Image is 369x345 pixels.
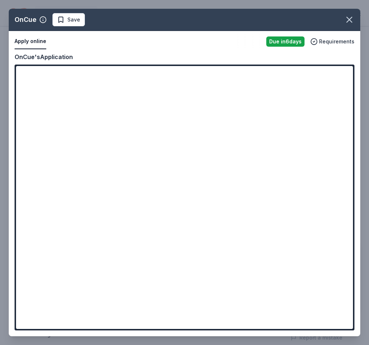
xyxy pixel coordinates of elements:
[310,37,354,46] button: Requirements
[15,14,36,26] div: OnCue
[67,15,80,24] span: Save
[266,36,305,47] div: Due in 6 days
[15,52,73,62] div: OnCue's Application
[319,37,354,46] span: Requirements
[15,34,46,49] button: Apply online
[52,13,85,26] button: Save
